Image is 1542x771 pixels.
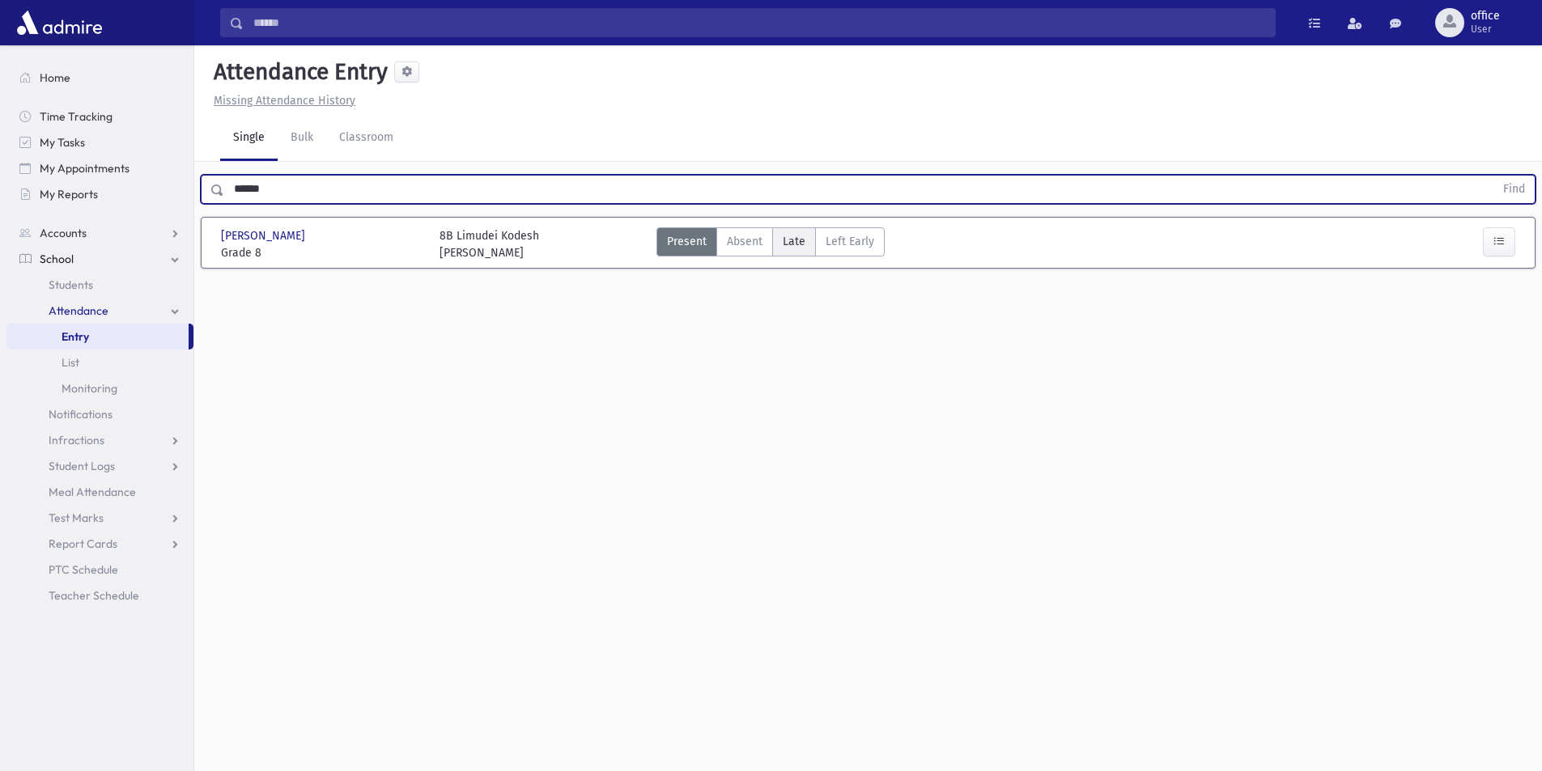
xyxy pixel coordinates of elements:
span: List [62,355,79,370]
span: Student Logs [49,459,115,473]
span: My Appointments [40,161,130,176]
a: Student Logs [6,453,193,479]
a: My Appointments [6,155,193,181]
a: Meal Attendance [6,479,193,505]
span: Absent [727,233,763,250]
a: Teacher Schedule [6,582,193,608]
div: AttTypes [656,227,885,261]
span: Entry [62,329,89,344]
span: Teacher Schedule [49,588,139,603]
a: Monitoring [6,375,193,401]
span: Accounts [40,226,87,240]
span: Infractions [49,433,104,447]
span: Home [40,70,70,85]
input: Search [244,8,1275,37]
a: Report Cards [6,531,193,557]
u: Missing Attendance History [214,94,355,108]
span: School [40,252,74,266]
span: User [1471,23,1500,36]
a: School [6,246,193,272]
a: Notifications [6,401,193,427]
span: Notifications [49,407,113,422]
a: Infractions [6,427,193,453]
span: Time Tracking [40,109,113,124]
a: Students [6,272,193,298]
a: Test Marks [6,505,193,531]
a: Classroom [326,116,406,161]
div: 8B Limudei Kodesh [PERSON_NAME] [440,227,539,261]
a: Entry [6,324,189,349]
a: Accounts [6,220,193,246]
a: Bulk [278,116,326,161]
a: My Tasks [6,129,193,155]
a: List [6,349,193,375]
span: Late [783,233,805,250]
span: Students [49,277,93,292]
button: Find [1493,176,1535,203]
span: Attendance [49,303,108,318]
span: Left Early [826,233,874,250]
a: Missing Attendance History [207,94,355,108]
span: Meal Attendance [49,485,136,499]
span: Monitoring [62,381,117,396]
a: Time Tracking [6,104,193,129]
a: Single [220,116,278,161]
span: office [1471,10,1500,23]
a: PTC Schedule [6,557,193,582]
span: Test Marks [49,510,104,525]
span: My Reports [40,187,98,201]
a: My Reports [6,181,193,207]
a: Attendance [6,298,193,324]
span: Grade 8 [221,244,423,261]
a: Home [6,65,193,91]
span: Report Cards [49,536,117,551]
span: My Tasks [40,135,85,150]
span: Present [667,233,707,250]
span: PTC Schedule [49,562,118,577]
span: [PERSON_NAME] [221,227,308,244]
h5: Attendance Entry [207,58,388,86]
img: AdmirePro [13,6,106,39]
